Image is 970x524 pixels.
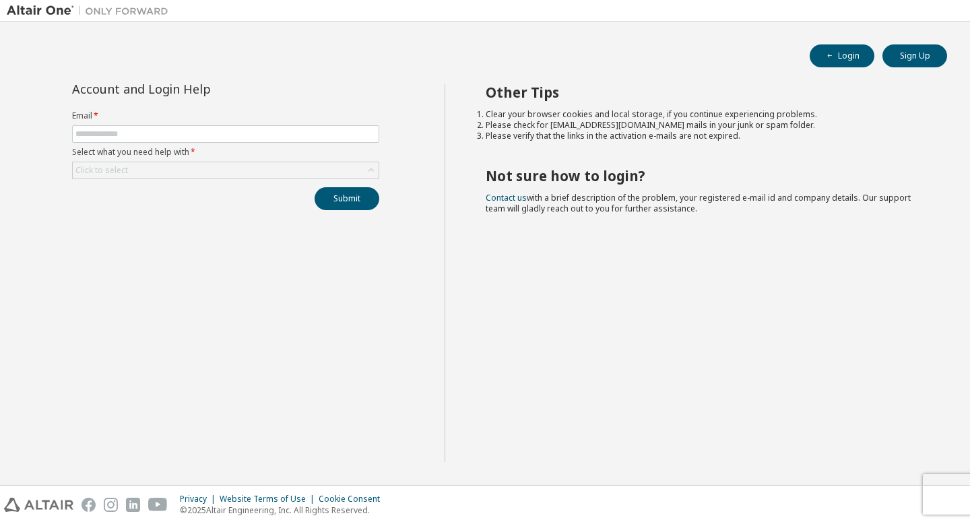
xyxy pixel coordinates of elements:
[73,162,379,178] div: Click to select
[882,44,947,67] button: Sign Up
[82,498,96,512] img: facebook.svg
[486,131,924,141] li: Please verify that the links in the activation e-mails are not expired.
[104,498,118,512] img: instagram.svg
[319,494,388,504] div: Cookie Consent
[4,498,73,512] img: altair_logo.svg
[486,120,924,131] li: Please check for [EMAIL_ADDRESS][DOMAIN_NAME] mails in your junk or spam folder.
[72,147,379,158] label: Select what you need help with
[180,494,220,504] div: Privacy
[72,84,318,94] div: Account and Login Help
[810,44,874,67] button: Login
[7,4,175,18] img: Altair One
[486,84,924,101] h2: Other Tips
[72,110,379,121] label: Email
[315,187,379,210] button: Submit
[486,192,911,214] span: with a brief description of the problem, your registered e-mail id and company details. Our suppo...
[486,109,924,120] li: Clear your browser cookies and local storage, if you continue experiencing problems.
[75,165,128,176] div: Click to select
[220,494,319,504] div: Website Terms of Use
[148,498,168,512] img: youtube.svg
[486,192,527,203] a: Contact us
[180,504,388,516] p: © 2025 Altair Engineering, Inc. All Rights Reserved.
[126,498,140,512] img: linkedin.svg
[486,167,924,185] h2: Not sure how to login?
